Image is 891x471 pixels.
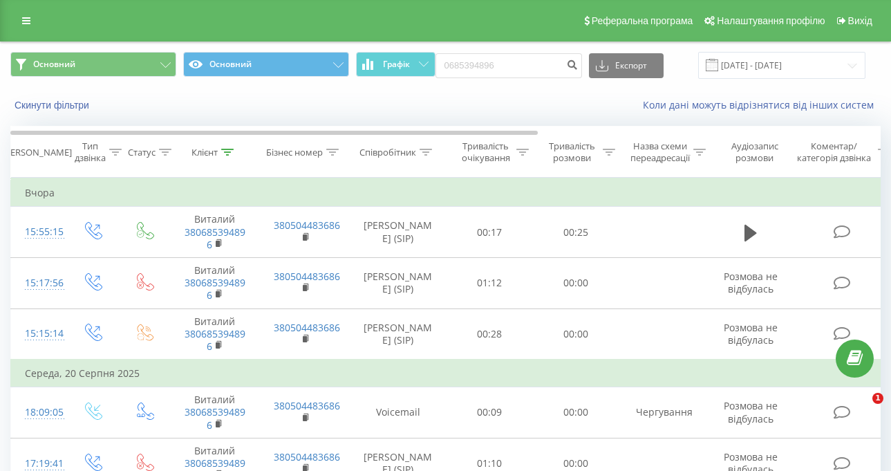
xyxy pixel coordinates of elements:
[872,393,883,404] span: 1
[724,321,778,347] span: Розмова не відбулась
[2,147,72,158] div: [PERSON_NAME]
[10,99,96,111] button: Скинути фільтри
[191,147,218,158] div: Клієнт
[274,399,340,412] a: 380504483686
[128,147,156,158] div: Статус
[435,53,582,78] input: Пошук за номером
[25,320,53,347] div: 15:15:14
[589,53,664,78] button: Експорт
[274,219,340,232] a: 380504483686
[794,140,874,164] div: Коментар/категорія дзвінка
[724,399,778,425] span: Розмова не відбулась
[170,257,260,308] td: Виталий
[447,257,533,308] td: 01:12
[25,270,53,297] div: 15:17:56
[266,147,323,158] div: Бізнес номер
[185,327,245,353] a: 380685394896
[630,140,690,164] div: Назва схеми переадресації
[25,219,53,246] div: 15:55:15
[350,257,447,308] td: [PERSON_NAME] (SIP)
[643,98,881,111] a: Коли дані можуть відрізнятися вiд інших систем
[356,52,435,77] button: Графік
[170,387,260,438] td: Виталий
[75,140,106,164] div: Тип дзвінка
[533,387,619,438] td: 00:00
[447,308,533,360] td: 00:28
[350,387,447,438] td: Voicemail
[717,15,825,26] span: Налаштування профілю
[10,52,176,77] button: Основний
[170,308,260,360] td: Виталий
[447,207,533,258] td: 00:17
[185,225,245,251] a: 380685394896
[844,393,877,426] iframe: Intercom live chat
[274,270,340,283] a: 380504483686
[724,270,778,295] span: Розмова не відбулась
[458,140,513,164] div: Тривалість очікування
[183,52,349,77] button: Основний
[533,308,619,360] td: 00:00
[25,399,53,426] div: 18:09:05
[185,276,245,302] a: 380685394896
[619,387,709,438] td: Чергування
[185,405,245,431] a: 380685394896
[533,207,619,258] td: 00:25
[545,140,599,164] div: Тривалість розмови
[274,321,340,334] a: 380504483686
[274,450,340,463] a: 380504483686
[533,257,619,308] td: 00:00
[383,59,410,69] span: Графік
[592,15,693,26] span: Реферальна програма
[721,140,788,164] div: Аудіозапис розмови
[350,308,447,360] td: [PERSON_NAME] (SIP)
[359,147,416,158] div: Співробітник
[170,207,260,258] td: Виталий
[447,387,533,438] td: 00:09
[848,15,872,26] span: Вихід
[350,207,447,258] td: [PERSON_NAME] (SIP)
[33,59,75,70] span: Основний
